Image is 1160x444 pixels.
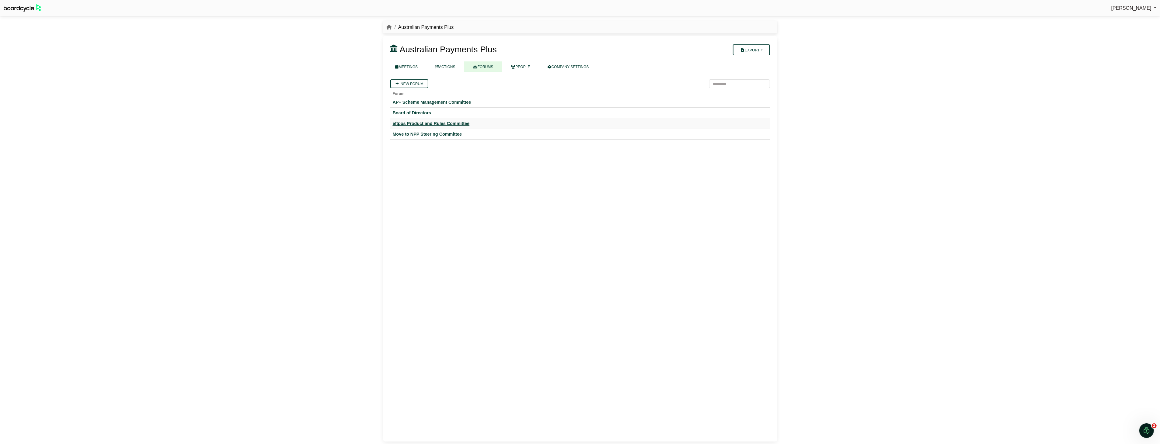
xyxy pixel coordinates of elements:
[1139,423,1154,438] iframe: Intercom live chat
[502,61,539,72] a: PEOPLE
[733,44,770,55] button: Export
[1111,5,1151,11] span: [PERSON_NAME]
[393,121,768,126] a: eftpos Product and Rules Committee
[427,61,464,72] a: ACTIONS
[464,61,502,72] a: FORUMS
[393,99,768,105] a: AP+ Scheme Management Committee
[390,88,770,97] th: Forum
[393,131,768,137] a: Move to NPP Steering Committee
[539,61,598,72] a: COMPANY SETTINGS
[4,4,41,12] img: BoardcycleBlackGreen-aaafeed430059cb809a45853b8cf6d952af9d84e6e89e1f1685b34bfd5cb7d64.svg
[387,61,427,72] a: MEETINGS
[390,79,429,88] a: New forum
[400,45,497,54] span: Australian Payments Plus
[392,23,454,31] li: Australian Payments Plus
[1111,4,1156,12] a: [PERSON_NAME]
[393,110,768,116] a: Board of Directors
[387,23,454,31] nav: breadcrumb
[1152,423,1157,428] span: 2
